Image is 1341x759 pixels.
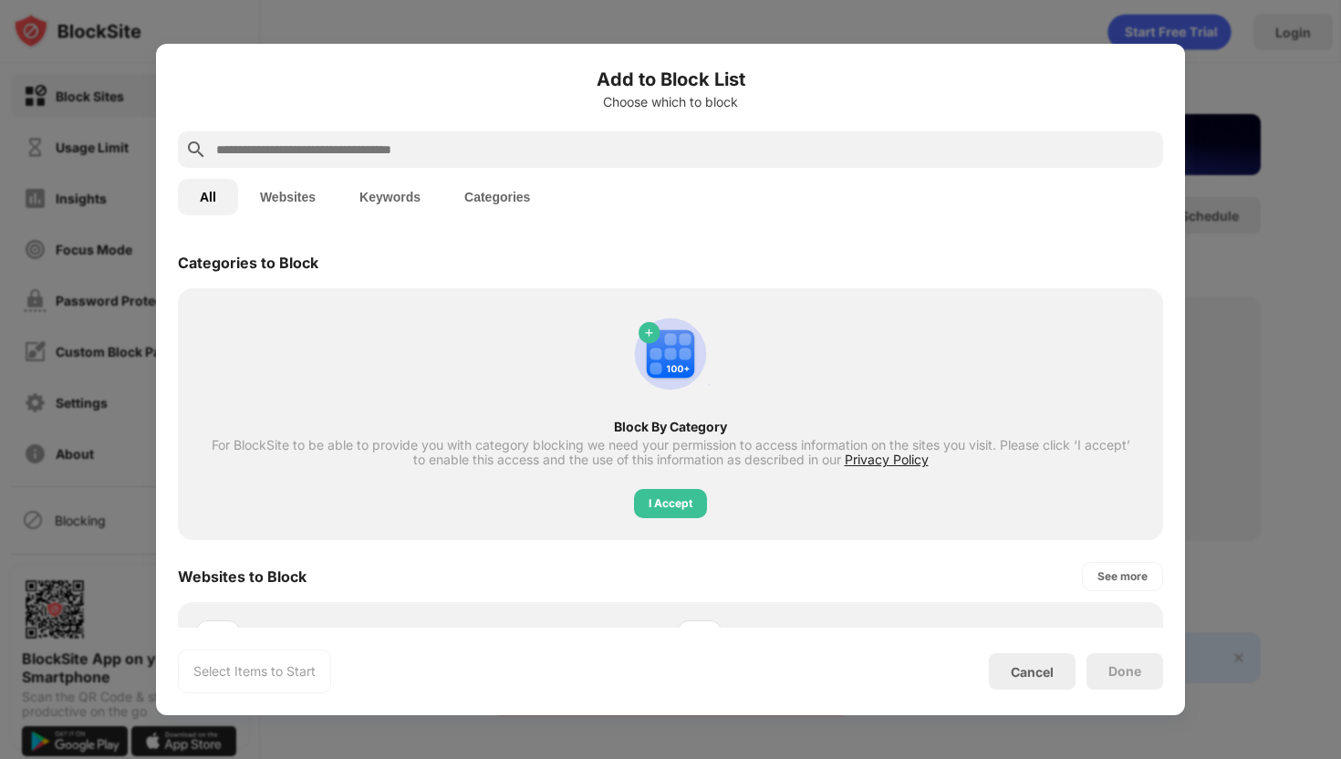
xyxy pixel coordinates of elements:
div: For BlockSite to be able to provide you with category blocking we need your permission to access ... [211,438,1130,467]
div: Categories to Block [178,254,318,272]
h6: Add to Block List [178,66,1163,93]
span: Privacy Policy [845,452,929,467]
button: All [178,179,238,215]
button: Categories [442,179,552,215]
div: See more [1097,567,1148,586]
div: Choose which to block [178,95,1163,109]
div: Block By Category [211,420,1130,434]
img: category-add.svg [627,310,714,398]
button: Keywords [338,179,442,215]
div: Cancel [1011,664,1054,680]
div: Select Items to Start [193,662,316,681]
div: Websites to Block [178,567,307,586]
div: I Accept [649,494,692,513]
div: Done [1108,664,1141,679]
button: Websites [238,179,338,215]
img: search.svg [185,139,207,161]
